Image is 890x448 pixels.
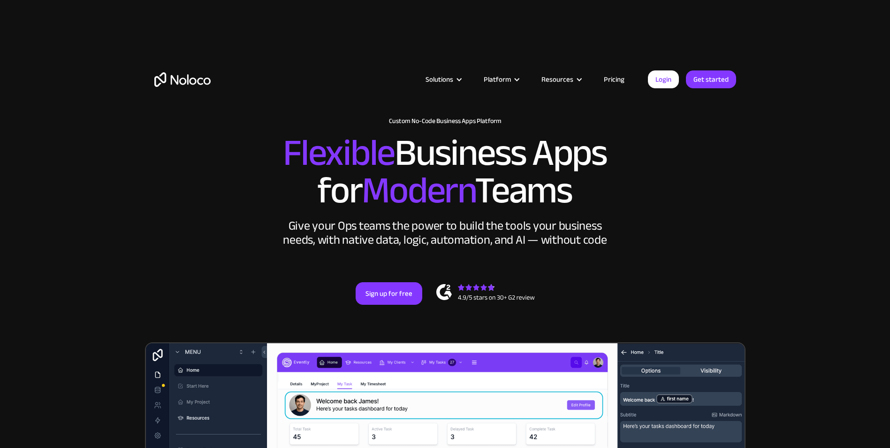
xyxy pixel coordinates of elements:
div: Resources [530,73,592,85]
h2: Business Apps for Teams [154,134,736,209]
span: Flexible [283,118,395,188]
a: Login [648,70,679,88]
div: Resources [541,73,573,85]
div: Platform [472,73,530,85]
a: Pricing [592,73,636,85]
div: Solutions [414,73,472,85]
span: Modern [362,155,475,225]
a: home [154,72,211,87]
a: Get started [686,70,736,88]
div: Solutions [426,73,453,85]
div: Platform [484,73,511,85]
a: Sign up for free [356,282,422,305]
div: Give your Ops teams the power to build the tools your business needs, with native data, logic, au... [281,219,609,247]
